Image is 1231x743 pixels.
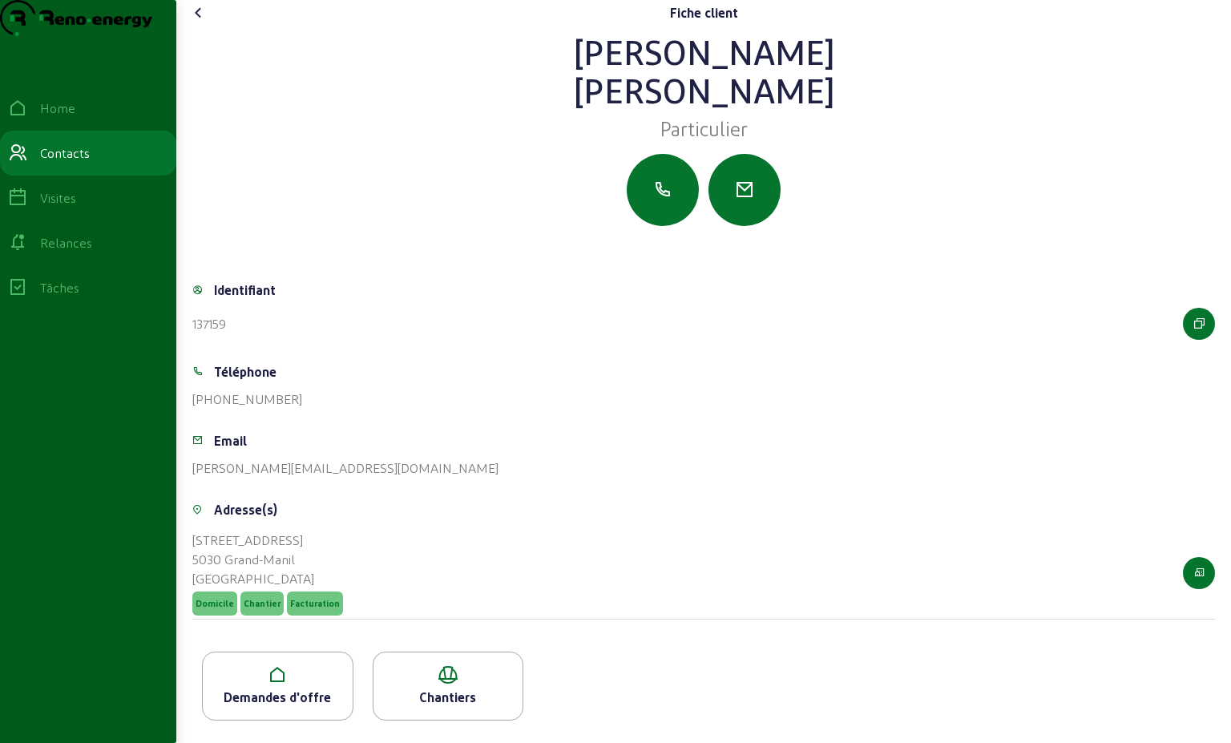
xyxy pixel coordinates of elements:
div: Contacts [40,143,90,163]
span: Domicile [196,598,234,609]
div: Téléphone [214,362,276,382]
div: Chantiers [373,688,523,707]
div: Tâches [40,278,79,297]
div: Visites [40,188,76,208]
div: Home [40,99,75,118]
div: Fiche client [670,3,738,22]
div: Adresse(s) [214,500,277,519]
div: Demandes d'offre [203,688,353,707]
div: Identifiant [214,281,276,300]
div: [PERSON_NAME][EMAIL_ADDRESS][DOMAIN_NAME] [192,458,498,478]
div: 137159 [192,314,226,333]
div: Particulier [192,115,1215,141]
div: 5030 Grand-Manil [192,550,346,569]
div: [PHONE_NUMBER] [192,390,302,409]
div: [STREET_ADDRESS] [192,531,346,550]
div: Relances [40,233,92,252]
div: [GEOGRAPHIC_DATA] [192,569,346,588]
div: [PERSON_NAME] [192,32,1215,71]
span: Chantier [244,598,281,609]
div: Email [214,431,247,450]
div: [PERSON_NAME] [192,71,1215,109]
span: Facturation [290,598,340,609]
